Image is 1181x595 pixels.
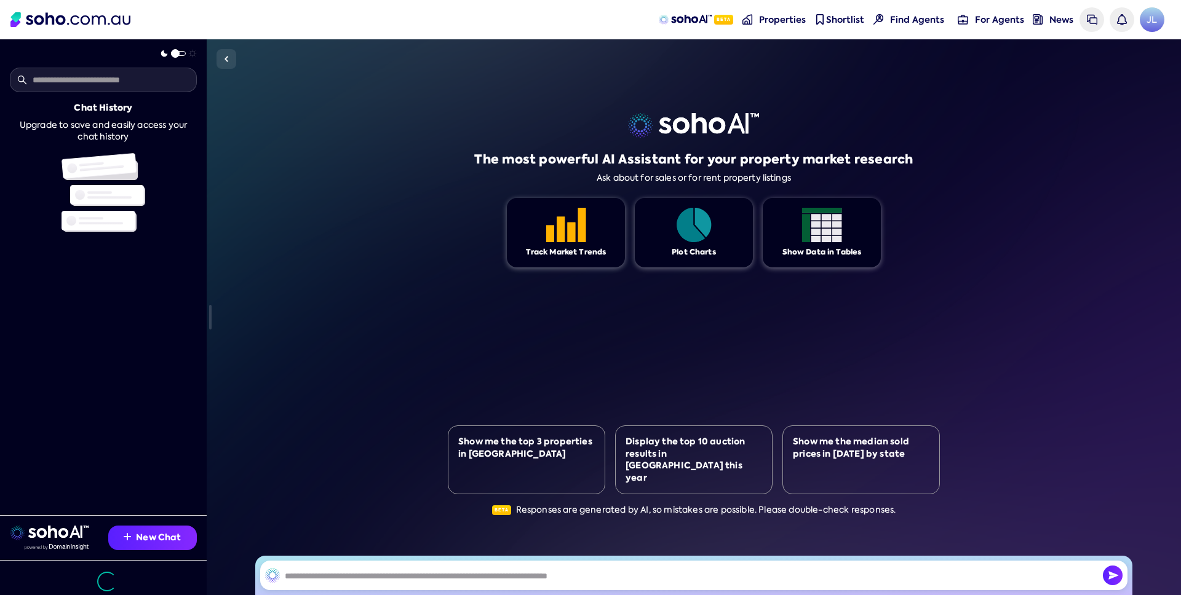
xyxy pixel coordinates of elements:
[108,526,197,550] button: New Chat
[10,12,130,27] img: Soho Logo
[25,544,89,550] img: Data provided by Domain Insight
[62,153,145,232] img: Chat history illustration
[958,14,968,25] img: for-agents-nav icon
[526,247,606,258] div: Track Market Trends
[1110,7,1134,32] a: Notifications
[1140,7,1164,32] span: JL
[10,526,89,540] img: sohoai logo
[74,102,132,114] div: Chat History
[659,15,711,25] img: sohoAI logo
[1140,7,1164,32] a: Avatar of Jonathan Lui
[1103,565,1123,585] button: Send
[826,14,864,26] span: Shortlist
[492,505,511,515] span: Beta
[793,436,929,460] div: Show me the median sold prices in [DATE] by state
[1103,565,1123,585] img: Send icon
[742,14,753,25] img: properties-nav icon
[782,247,862,258] div: Show Data in Tables
[975,14,1024,26] span: For Agents
[1049,14,1073,26] span: News
[124,533,131,540] img: Recommendation icon
[1116,14,1127,25] img: bell icon
[714,15,733,25] span: Beta
[802,208,842,242] img: Feature 1 icon
[628,113,759,138] img: sohoai logo
[546,208,586,242] img: Feature 1 icon
[597,173,791,183] div: Ask about for sales or for rent property listings
[672,247,716,258] div: Plot Charts
[1080,7,1104,32] a: Messages
[626,436,762,484] div: Display the top 10 auction results in [GEOGRAPHIC_DATA] this year
[474,151,913,168] h1: The most powerful AI Assistant for your property market research
[458,436,595,460] div: Show me the top 3 properties in [GEOGRAPHIC_DATA]
[492,504,896,516] div: Responses are generated by AI, so mistakes are possible. Please double-check responses.
[674,208,714,242] img: Feature 1 icon
[10,119,197,143] div: Upgrade to save and easily access your chat history
[759,14,806,26] span: Properties
[1087,14,1097,25] img: messages icon
[1033,14,1043,25] img: news-nav icon
[814,14,825,25] img: shortlist-nav icon
[873,14,884,25] img: Find agents icon
[265,568,280,583] img: SohoAI logo black
[890,14,944,26] span: Find Agents
[219,52,234,66] img: Sidebar toggle icon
